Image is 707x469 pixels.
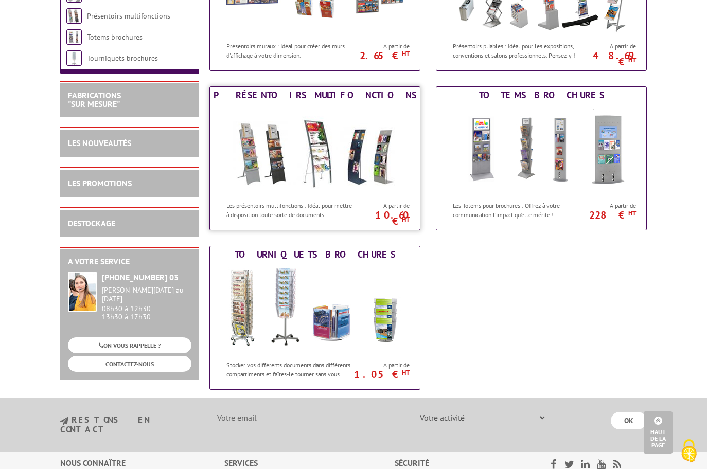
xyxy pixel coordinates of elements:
[213,89,417,101] div: Présentoirs multifonctions
[87,11,170,21] a: Présentoirs multifonctions
[226,42,354,59] p: Présentoirs muraux : Idéal pour créer des murs d'affichage à votre dimension.
[68,356,191,372] a: CONTACTEZ-NOUS
[578,212,636,218] p: 228 €
[102,286,191,321] div: 08h30 à 12h30 13h30 à 17h30
[102,286,191,303] div: [PERSON_NAME][DATE] au [DATE]
[68,178,132,188] a: LES PROMOTIONS
[68,272,97,312] img: widget-service.jpg
[357,42,410,50] span: A partir de
[446,103,637,196] img: Totems brochures
[436,86,647,230] a: Totems brochures Totems brochures Les Totems pour brochures : Offrez à votre communication l’impa...
[68,218,115,228] a: DESTOCKAGE
[213,249,417,260] div: Tourniquets brochures
[453,42,580,59] p: Présentoirs pliables : Idéal pour les expositions, conventions et salons professionnels. Pensez-y !
[611,412,647,429] input: OK
[439,89,644,101] div: Totems brochures
[68,257,191,266] h2: A votre service
[66,50,82,66] img: Tourniquets brochures
[60,416,196,434] h3: restons en contact
[87,32,143,42] a: Totems brochures
[60,417,68,425] img: newsletter.jpg
[352,52,410,59] p: 2.65 €
[402,215,410,224] sup: HT
[68,138,131,148] a: LES NOUVEAUTÉS
[628,56,636,64] sup: HT
[224,457,395,469] div: Services
[402,368,410,377] sup: HT
[644,411,673,454] a: Haut de la page
[209,246,420,390] a: Tourniquets brochures Tourniquets brochures Stocker vos différents documents dans différents comp...
[220,263,410,355] img: Tourniquets brochures
[68,337,191,353] a: ON VOUS RAPPELLE ?
[395,457,524,469] div: Sécurité
[60,457,224,469] div: Nous connaître
[671,434,707,469] button: Cookies (fenêtre modale)
[66,29,82,45] img: Totems brochures
[66,8,82,24] img: Présentoirs multifonctions
[453,201,580,219] p: Les Totems pour brochures : Offrez à votre communication l’impact qu’elle mérite !
[226,360,354,387] p: Stocker vos différents documents dans différents compartiments et faîtes-le tourner sans vous dép...
[676,438,702,464] img: Cookies (fenêtre modale)
[584,202,636,210] span: A partir de
[102,272,179,282] strong: [PHONE_NUMBER] 03
[68,90,121,110] a: FABRICATIONS"Sur Mesure"
[357,202,410,210] span: A partir de
[628,209,636,218] sup: HT
[584,42,636,50] span: A partir de
[352,212,410,224] p: 10.60 €
[578,52,636,65] p: 48.69 €
[87,53,158,63] a: Tourniquets brochures
[352,371,410,377] p: 1.05 €
[402,49,410,58] sup: HT
[211,409,396,426] input: Votre email
[209,86,420,230] a: Présentoirs multifonctions Présentoirs multifonctions Les présentoirs multifonctions : Idéal pour...
[357,361,410,369] span: A partir de
[220,103,410,196] img: Présentoirs multifonctions
[226,201,354,219] p: Les présentoirs multifonctions : Idéal pour mettre à disposition toute sorte de documents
